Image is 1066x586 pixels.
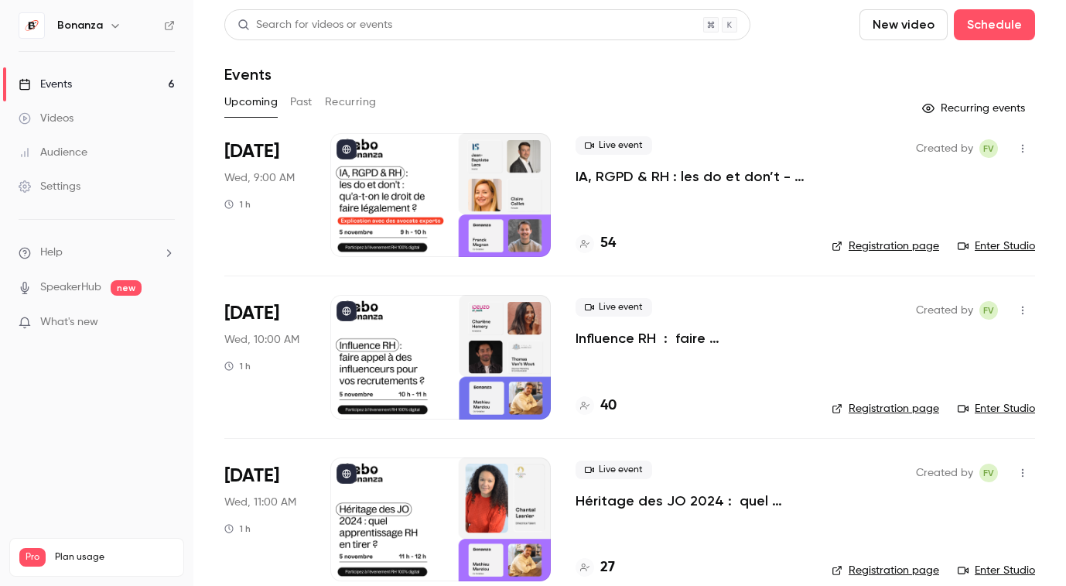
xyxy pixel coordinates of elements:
h1: Events [224,65,272,84]
a: SpeakerHub [40,279,101,296]
span: Pro [19,548,46,567]
span: Plan usage [55,551,174,564]
span: Fabio Vilarinho [979,139,998,158]
button: Recurring events [915,96,1035,121]
a: 54 [576,233,616,254]
span: Live event [576,136,652,155]
button: Schedule [954,9,1035,40]
h4: 27 [600,557,615,578]
button: Recurring [325,90,377,115]
span: What's new [40,314,98,331]
div: 1 h [224,198,251,211]
span: Fabio Vilarinho [979,301,998,320]
span: Fabio Vilarinho [979,464,998,482]
div: Search for videos or events [237,17,392,33]
span: Wed, 11:00 AM [224,495,296,510]
h4: 54 [600,233,616,254]
li: help-dropdown-opener [19,245,175,261]
div: Videos [19,111,73,126]
div: Settings [19,179,80,194]
img: Bonanza [19,13,44,38]
div: Nov 5 Wed, 9:00 AM (Europe/Paris) [224,133,306,257]
span: Wed, 10:00 AM [224,332,299,348]
span: Live event [576,461,652,479]
a: Enter Studio [958,401,1035,416]
a: 40 [576,396,617,416]
a: Héritage des JO 2024 : quel apprentissage RH en tirer ? [576,492,807,510]
span: new [111,280,142,296]
a: 27 [576,557,615,578]
span: Live event [576,298,652,317]
a: IA, RGPD & RH : les do et don’t - qu’a-t-on le droit de faire légalement ? [576,167,807,186]
span: [DATE] [224,464,279,488]
button: Past [290,90,313,115]
span: FV [983,139,994,158]
a: Influence RH : faire [PERSON_NAME] à des influenceurs pour vos recrutements ? [576,329,807,348]
span: FV [983,464,994,482]
a: Enter Studio [958,563,1035,578]
button: Upcoming [224,90,278,115]
div: Nov 5 Wed, 10:00 AM (Europe/Paris) [224,295,306,419]
a: Registration page [832,563,939,578]
div: Events [19,77,72,92]
a: Enter Studio [958,238,1035,254]
span: FV [983,301,994,320]
span: Help [40,245,63,261]
button: New video [859,9,948,40]
span: Created by [916,464,973,482]
span: [DATE] [224,301,279,326]
span: Created by [916,301,973,320]
span: [DATE] [224,139,279,164]
h4: 40 [600,396,617,416]
div: 1 h [224,360,251,372]
h6: Bonanza [57,18,103,33]
div: Nov 5 Wed, 11:00 AM (Europe/Paris) [224,457,306,581]
span: Created by [916,139,973,158]
div: 1 h [224,523,251,535]
a: Registration page [832,401,939,416]
div: Audience [19,145,87,160]
iframe: Noticeable Trigger [156,316,175,330]
span: Wed, 9:00 AM [224,170,295,186]
a: Registration page [832,238,939,254]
